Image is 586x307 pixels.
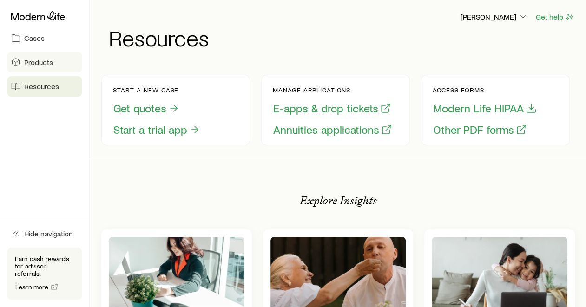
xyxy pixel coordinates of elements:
button: Get help [535,12,575,22]
span: Learn more [15,284,49,290]
button: [PERSON_NAME] [460,12,528,23]
span: Products [24,58,53,67]
span: Cases [24,33,45,43]
p: Start a new case [113,86,201,94]
a: Resources [7,76,82,97]
a: Cases [7,28,82,48]
p: Access forms [433,86,537,94]
p: Manage applications [273,86,393,94]
span: Hide navigation [24,229,73,238]
p: [PERSON_NAME] [461,12,527,21]
button: E-apps & drop tickets [273,101,392,116]
p: Explore Insights [300,194,377,207]
span: Resources [24,82,59,91]
p: Earn cash rewards for advisor referrals. [15,255,74,277]
button: Annuities applications [273,123,393,137]
button: Modern Life HIPAA [433,101,537,116]
button: Hide navigation [7,223,82,244]
button: Other PDF forms [433,123,527,137]
button: Start a trial app [113,123,201,137]
button: Get quotes [113,101,180,116]
div: Earn cash rewards for advisor referrals.Learn more [7,248,82,300]
a: Products [7,52,82,72]
h1: Resources [109,26,575,49]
